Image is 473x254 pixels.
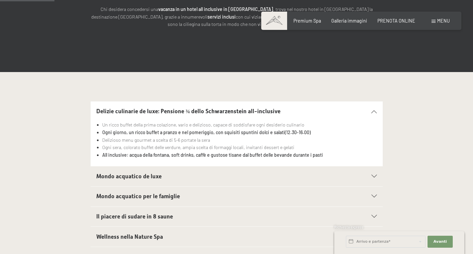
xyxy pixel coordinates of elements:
[102,136,377,144] li: Delizioso menu gourmet a scelta di 5-6 portate la sera
[377,18,415,24] a: PRENOTA ONLINE
[96,108,280,115] span: Delizie culinarie de luxe: Pensione ¾ dello Schwarzenstein all-inclusive
[285,129,311,135] strong: (12.30-16.00)
[96,173,162,180] span: Mondo acquatico de luxe
[434,239,447,244] span: Avanti
[96,213,173,220] span: Il piacere di sudare in 8 saune
[207,14,236,20] strong: servizi inclusi
[428,236,453,248] button: Avanti
[437,18,450,24] span: Menu
[102,144,377,151] li: Ogni sera, colorato buffet delle verdure, ampia scelta di formaggi locali, invitanti dessert e ge...
[102,129,285,135] strong: Ogni giorno, un ricco buffet a pranzo e nel pomeriggio, con squisiti spuntini dolci e salati
[158,6,273,12] strong: vacanza in un hotel all inclusive in [GEOGRAPHIC_DATA]
[293,18,321,24] a: Premium Spa
[331,18,367,24] a: Galleria immagini
[102,152,323,158] strong: All inclusive: acqua della fontana, soft drinks, caffè e gustose tisane dal buffet delle bevande ...
[96,193,180,200] span: Mondo acquatico per le famiglie
[91,6,383,28] p: Chi desidera concedersi una , trova nel nostro hotel in [GEOGRAPHIC_DATA] la destinazione [GEOGRA...
[102,121,377,129] li: Un ricco buffet della prima colazione, vario e delizioso, capace di soddisfare ogni desiderio cul...
[96,233,163,240] span: Wellness nella Nature Spa
[334,225,363,229] span: Richiesta express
